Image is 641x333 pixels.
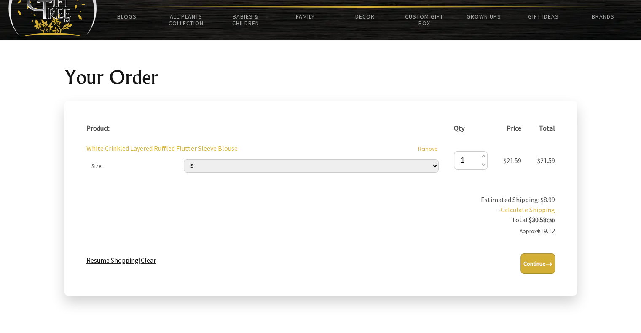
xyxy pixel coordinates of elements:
td: $21.59 [526,138,560,183]
small: Size: [91,163,102,170]
a: Family [276,8,335,25]
a: All Plants Collection [156,8,216,32]
a: Babies & Children [216,8,275,32]
button: Continue [520,253,555,274]
a: White Crinkled Layered Ruffled Flutter Sleeve Blouse [86,144,238,152]
a: Resume Shopping [86,256,139,264]
a: Decor [335,8,394,25]
h1: Your Order [64,67,577,88]
a: Custom Gift Box [394,8,454,32]
p: | [86,255,156,265]
a: Brands [573,8,633,25]
a: Remove [418,145,437,152]
td: Estimated Shipping: $8.99 - Total: €19.12 [132,189,560,242]
a: Gift Ideas [514,8,573,25]
a: Clear [141,256,156,264]
td: $21.59 [493,138,526,183]
a: BLOGS [97,8,156,25]
th: Qty [449,118,493,138]
th: Price [493,118,526,138]
a: Grown Ups [454,8,513,25]
span: CAD [547,218,555,224]
small: Approx [520,228,537,235]
th: Total [526,118,560,138]
th: Product [81,118,449,138]
a: Calculate Shipping [501,205,555,214]
strong: $30.58 [529,216,555,224]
